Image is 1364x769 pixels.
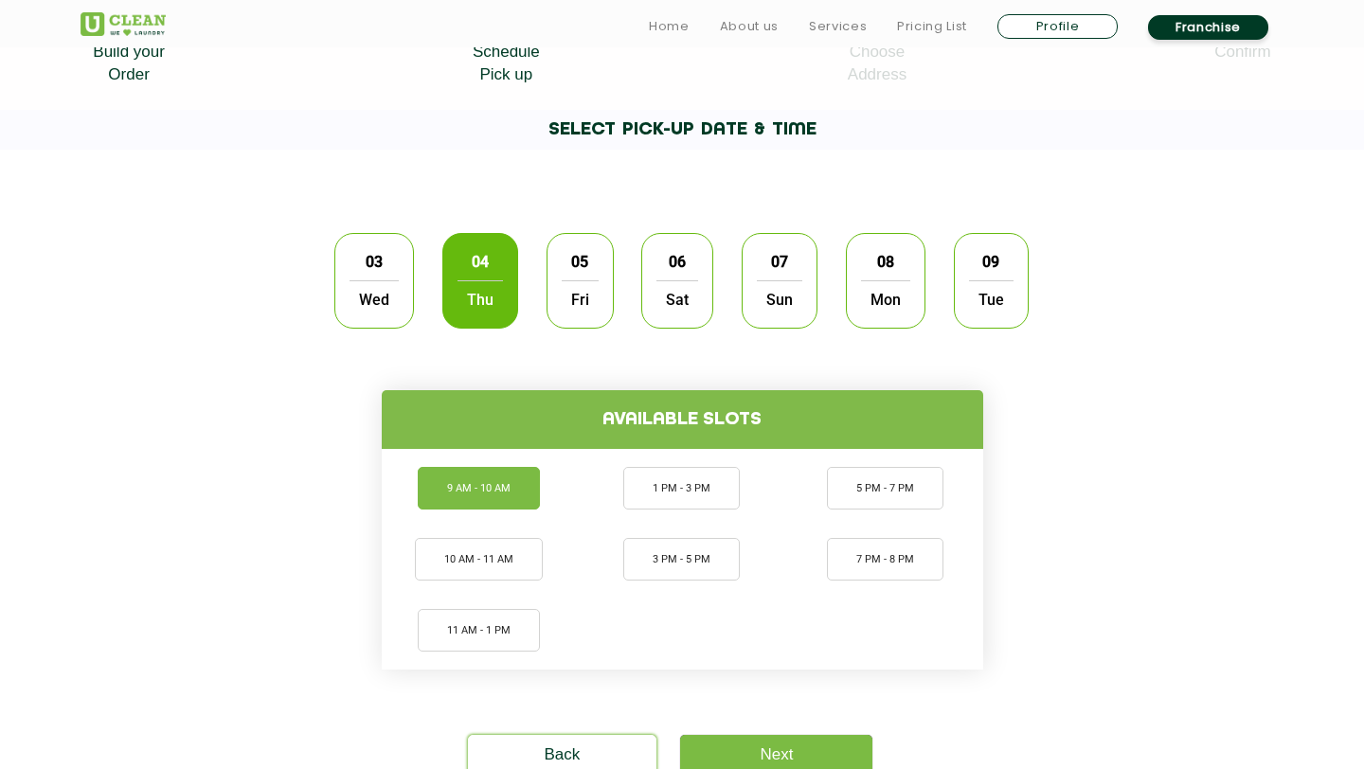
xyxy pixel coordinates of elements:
[418,609,540,652] li: 11 AM - 1 PM
[969,280,1014,318] span: Tue
[623,538,740,581] li: 3 PM - 5 PM
[827,538,943,581] li: 7 PM - 8 PM
[897,15,967,38] a: Pricing List
[997,14,1118,39] a: Profile
[356,243,392,280] span: 03
[473,41,540,86] p: Schedule Pick up
[415,538,543,581] li: 10 AM - 11 AM
[656,280,698,318] span: Sat
[418,467,540,510] li: 9 AM - 10 AM
[848,41,906,86] p: Choose Address
[720,15,779,38] a: About us
[809,15,867,38] a: Services
[649,15,690,38] a: Home
[81,12,166,36] img: UClean Laundry and Dry Cleaning
[1214,41,1271,63] p: Confirm
[861,280,910,318] span: Mon
[762,243,798,280] span: 07
[382,390,983,449] h4: Available slots
[659,243,695,280] span: 06
[562,280,599,318] span: Fri
[623,467,740,510] li: 1 PM - 3 PM
[827,467,943,510] li: 5 PM - 7 PM
[350,280,399,318] span: Wed
[136,110,1228,150] h1: SELECT PICK-UP DATE & TIME
[93,41,165,86] p: Build your Order
[562,243,598,280] span: 05
[868,243,904,280] span: 08
[757,280,802,318] span: Sun
[462,243,498,280] span: 04
[458,280,503,318] span: Thu
[973,243,1009,280] span: 09
[1148,15,1268,40] a: Franchise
